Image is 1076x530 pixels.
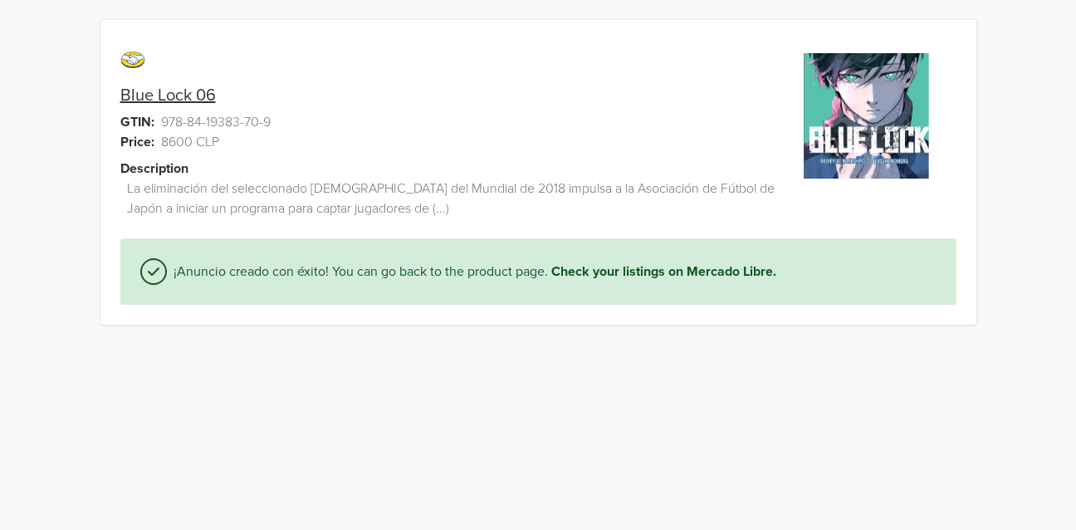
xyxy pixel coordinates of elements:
[120,159,188,179] span: Description
[332,262,551,282] span: You can go back to the product page.
[161,132,219,152] span: 8600 CLP
[120,112,154,132] span: GTIN:
[120,132,154,152] span: Price:
[551,262,776,282] a: Check your listings on Mercado Libre.
[120,86,216,106] a: Blue Lock 06
[127,179,777,218] span: La eliminación del seleccionado [DEMOGRAPHIC_DATA] del Mundial de 2018 impulsa a la Asociación de...
[167,262,332,282] span: ¡Anuncio creado con éxito!
[804,53,929,179] img: product_image
[161,112,271,132] span: 978-84-19383-70-9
